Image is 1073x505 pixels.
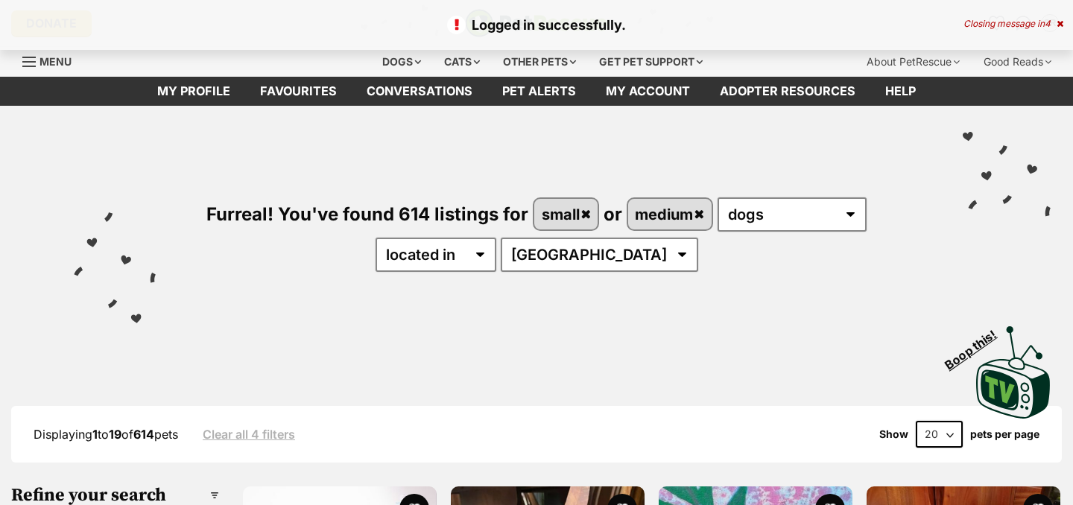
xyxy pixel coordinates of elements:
a: My account [591,77,705,106]
div: Cats [434,47,490,77]
div: Closing message in [963,19,1063,29]
p: Logged in successfully. [15,15,1058,35]
a: small [534,199,598,229]
a: medium [628,199,712,229]
a: conversations [352,77,487,106]
strong: 614 [133,427,154,442]
div: Dogs [372,47,431,77]
span: Menu [39,55,72,68]
a: Menu [22,47,82,74]
a: Pet alerts [487,77,591,106]
a: Adopter resources [705,77,870,106]
div: Good Reads [973,47,1062,77]
div: About PetRescue [856,47,970,77]
span: Displaying to of pets [34,427,178,442]
a: Boop this! [976,313,1051,422]
label: pets per page [970,428,1039,440]
img: PetRescue TV logo [976,326,1051,419]
div: Get pet support [589,47,713,77]
a: Help [870,77,931,106]
a: Favourites [245,77,352,106]
span: Show [879,428,908,440]
span: Boop this! [943,318,1011,372]
strong: 1 [92,427,98,442]
strong: 19 [109,427,121,442]
span: 4 [1045,18,1051,29]
a: My profile [142,77,245,106]
div: Other pets [493,47,586,77]
a: Clear all 4 filters [203,428,295,441]
span: or [604,203,622,225]
span: Furreal! You've found 614 listings for [206,203,528,225]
